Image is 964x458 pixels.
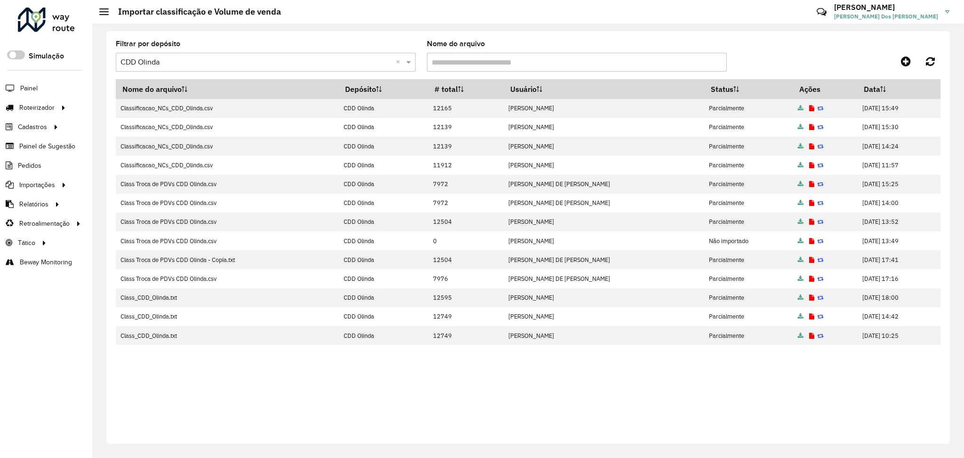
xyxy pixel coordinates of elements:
td: [DATE] 10:25 [857,326,940,345]
span: Clear all [396,57,404,68]
td: 12595 [428,288,504,307]
td: 7972 [428,194,504,213]
a: Arquivo completo [798,161,803,169]
td: 0 [428,231,504,250]
td: Parcialmente [704,175,793,194]
td: Class Troca de PDVs CDD Olinda - Copia.txt [116,250,339,269]
a: Reimportar [817,123,824,131]
span: Retroalimentação [19,219,70,229]
td: Parcialmente [704,137,793,155]
a: Reimportar [817,275,824,283]
a: Arquivo completo [798,142,803,150]
h3: [PERSON_NAME] [834,3,938,12]
td: Class_CDD_Olinda.txt [116,326,339,345]
a: Reimportar [817,256,824,264]
a: Exibir log de erros [809,161,814,169]
th: Status [704,79,793,99]
td: [PERSON_NAME] [504,118,704,137]
td: 12165 [428,99,504,118]
td: [DATE] 18:00 [857,288,940,307]
td: Class Troca de PDVs CDD Olinda.csv [116,213,339,231]
a: Exibir log de erros [809,142,814,150]
td: CDD Olinda [339,99,428,118]
a: Arquivo completo [798,256,803,264]
a: Arquivo completo [798,275,803,283]
span: Pedidos [18,161,41,171]
td: CDD Olinda [339,155,428,174]
a: Exibir log de erros [809,180,814,188]
td: [DATE] 15:25 [857,175,940,194]
td: CDD Olinda [339,137,428,155]
th: Nome do arquivo [116,79,339,99]
td: CDD Olinda [339,326,428,345]
label: Filtrar por depósito [116,38,180,49]
td: Parcialmente [704,118,793,137]
span: Relatórios [19,199,48,209]
a: Reimportar [817,332,824,340]
a: Reimportar [817,218,824,226]
span: Painel [20,83,38,93]
td: Classificacao_NCs_CDD_Olinda.csv [116,118,339,137]
td: [PERSON_NAME] [504,288,704,307]
td: Parcialmente [704,194,793,213]
td: CDD Olinda [339,250,428,269]
td: Classificacao_NCs_CDD_Olinda.csv [116,137,339,155]
td: [PERSON_NAME] DE [PERSON_NAME] [504,269,704,288]
td: Class_CDD_Olinda.txt [116,288,339,307]
td: 12139 [428,118,504,137]
a: Arquivo completo [798,104,803,112]
a: Exibir log de erros [809,123,814,131]
label: Simulação [29,50,64,62]
td: [DATE] 14:42 [857,307,940,326]
td: CDD Olinda [339,194,428,213]
a: Exibir log de erros [809,275,814,283]
td: Classificacao_NCs_CDD_Olinda.csv [116,155,339,174]
td: CDD Olinda [339,269,428,288]
a: Reimportar [817,237,824,245]
td: [DATE] 17:16 [857,269,940,288]
label: Nome do arquivo [427,38,485,49]
th: Usuário [504,79,704,99]
td: Parcialmente [704,155,793,174]
a: Arquivo completo [798,294,803,302]
span: Importações [19,180,55,190]
a: Reimportar [817,104,824,112]
a: Exibir log de erros [809,237,814,245]
span: Cadastros [18,122,47,132]
a: Exibir log de erros [809,104,814,112]
a: Exibir log de erros [809,312,814,320]
td: Parcialmente [704,269,793,288]
td: Parcialmente [704,213,793,231]
td: Parcialmente [704,326,793,345]
td: Class Troca de PDVs CDD Olinda.csv [116,175,339,194]
span: Roteirizador [19,103,55,113]
a: Arquivo completo [798,199,803,207]
td: CDD Olinda [339,213,428,231]
span: Painel de Sugestão [19,141,75,151]
td: 11912 [428,155,504,174]
a: Arquivo completo [798,123,803,131]
a: Reimportar [817,312,824,320]
a: Exibir log de erros [809,332,814,340]
td: [PERSON_NAME] [504,99,704,118]
td: Parcialmente [704,288,793,307]
td: 12749 [428,307,504,326]
td: 7972 [428,175,504,194]
td: CDD Olinda [339,175,428,194]
td: [DATE] 17:41 [857,250,940,269]
td: [PERSON_NAME] DE [PERSON_NAME] [504,175,704,194]
td: [PERSON_NAME] DE [PERSON_NAME] [504,250,704,269]
td: [DATE] 13:52 [857,213,940,231]
th: Data [857,79,940,99]
td: CDD Olinda [339,288,428,307]
td: [DATE] 13:49 [857,231,940,250]
td: Class Troca de PDVs CDD Olinda.csv [116,269,339,288]
td: [DATE] 15:30 [857,118,940,137]
a: Reimportar [817,161,824,169]
td: [PERSON_NAME] [504,213,704,231]
td: CDD Olinda [339,118,428,137]
td: [PERSON_NAME] DE [PERSON_NAME] [504,194,704,213]
td: Parcialmente [704,307,793,326]
span: Beway Monitoring [20,257,72,267]
td: 12749 [428,326,504,345]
